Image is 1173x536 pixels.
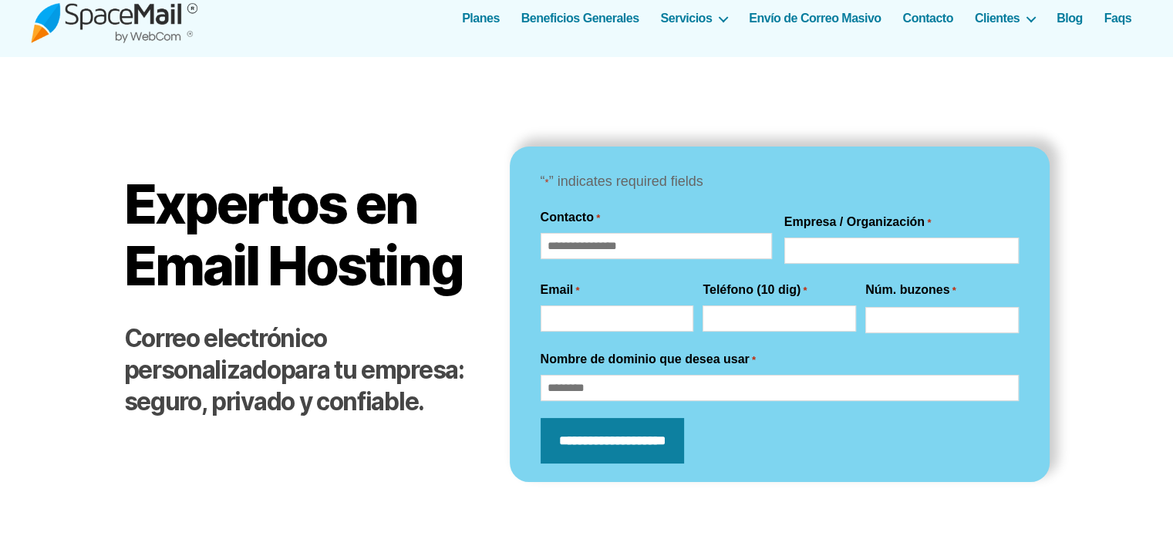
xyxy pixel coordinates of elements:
[975,11,1035,25] a: Clientes
[541,208,601,227] legend: Contacto
[541,281,580,299] label: Email
[1057,11,1083,25] a: Blog
[1104,11,1131,25] a: Faqs
[902,11,952,25] a: Contacto
[124,323,479,418] h2: para tu empresa: seguro, privado y confiable.
[749,11,881,25] a: Envío de Correo Masivo
[470,11,1142,25] nav: Horizontal
[541,170,1019,194] p: “ ” indicates required fields
[865,281,956,299] label: Núm. buzones
[124,323,327,385] strong: Correo electrónico personalizado
[521,11,639,25] a: Beneficios Generales
[462,11,500,25] a: Planes
[784,213,932,231] label: Empresa / Organización
[661,11,728,25] a: Servicios
[703,281,807,299] label: Teléfono (10 dig)
[541,350,756,369] label: Nombre de dominio que desea usar
[124,174,479,296] h1: Expertos en Email Hosting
